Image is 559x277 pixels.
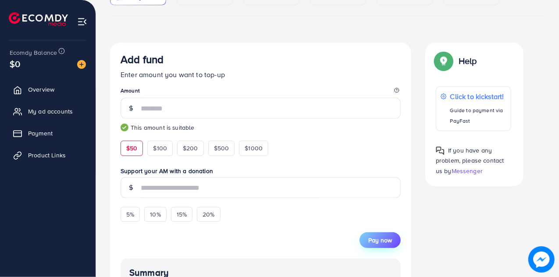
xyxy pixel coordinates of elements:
span: If you have any problem, please contact us by [436,146,504,175]
legend: Amount [121,87,401,98]
p: Enter amount you want to top-up [121,69,401,80]
label: Support your AM with a donation [121,167,401,175]
button: Pay now [360,232,401,248]
span: Product Links [28,151,66,160]
img: menu [77,17,87,27]
span: 10% [150,210,160,219]
a: Overview [7,81,89,98]
img: logo [9,12,68,26]
span: Ecomdy Balance [10,48,57,57]
span: $500 [214,144,229,153]
a: Payment [7,124,89,142]
small: This amount is suitable [121,123,401,132]
img: guide [121,124,128,131]
p: Help [459,56,477,66]
span: $100 [153,144,167,153]
span: Messenger [452,167,483,175]
p: Click to kickstart! [450,91,506,102]
a: My ad accounts [7,103,89,120]
p: Guide to payment via PayFast [450,105,506,126]
img: Popup guide [436,146,445,155]
a: Product Links [7,146,89,164]
span: Overview [28,85,54,94]
span: 15% [177,210,187,219]
img: image [77,60,86,69]
span: 5% [126,210,134,219]
img: image [528,246,555,273]
span: $0 [10,57,20,70]
span: Pay now [368,236,392,245]
h3: Add fund [121,53,164,66]
span: 20% [203,210,214,219]
img: Popup guide [436,53,452,69]
span: Payment [28,129,53,138]
span: $1000 [245,144,263,153]
span: $50 [126,144,137,153]
span: $200 [183,144,198,153]
span: My ad accounts [28,107,73,116]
